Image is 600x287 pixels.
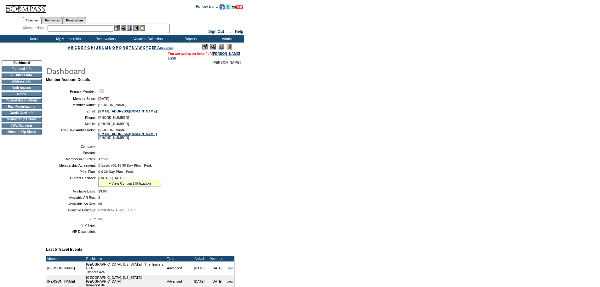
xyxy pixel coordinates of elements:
a: S [126,46,128,49]
td: VIP: [49,217,96,221]
td: [DATE] [191,261,208,275]
a: M [105,46,108,49]
span: [PERSON_NAME] [PHONE_NUMBER] [98,128,157,140]
a: K [99,46,101,49]
td: Residence [85,256,166,261]
span: [PHONE_NUMBER] [98,116,129,119]
img: Become our fan on Facebook [220,4,225,9]
td: Advanced [166,261,191,275]
a: view [227,266,233,270]
img: Follow us on Twitter [226,4,231,9]
a: G [87,46,90,49]
a: A [68,46,70,49]
a: H [91,46,94,49]
a: ER Accounts [152,46,173,49]
td: Credit Card Info [2,111,42,116]
span: Pri:0 Peak:1 Sec:0 Sel:0 [98,208,136,212]
b: Member Account Details [46,77,90,82]
td: Type [166,256,191,261]
img: Log Concern/Member Elevation [227,44,232,49]
td: Admin [208,35,244,43]
img: View [121,25,126,31]
td: VIP Type: [49,223,96,227]
td: VIP Description: [49,230,96,233]
span: Active [98,157,108,161]
a: P [116,46,118,49]
td: Price Plan: [49,170,96,174]
span: You are acting on behalf of: [168,52,240,55]
td: Personal Info [2,66,42,72]
img: Impersonate [219,44,224,49]
td: Membership Agreement: [49,164,96,167]
td: Membership Share [2,129,42,135]
a: Z [149,46,151,49]
span: [PHONE_NUMBER] [98,122,129,126]
td: Member Name: [49,103,96,107]
a: W [139,46,142,49]
a: Reservations [63,17,86,24]
span: NO [98,217,103,221]
td: Available Days: [49,189,96,193]
a: Help [235,29,243,34]
span: 0-0 30 Day Plus - Peak [98,170,134,174]
td: Company: [49,145,96,148]
td: Current Contract: [49,176,96,187]
td: Web Access [2,85,42,90]
a: C [74,46,77,49]
td: Primary Member: [49,88,96,94]
a: N [109,46,111,49]
td: Membership Details [2,117,42,122]
img: Impersonate [127,25,132,31]
span: [PERSON_NAME] [98,103,126,107]
td: Follow Us :: [196,4,218,11]
td: Available AR Res: [49,196,96,199]
td: Departure [208,256,226,261]
a: Subscribe to our YouTube Channel [231,6,243,10]
img: b_calculator.gif [140,25,145,31]
a: Become our fan on Facebook [220,6,225,10]
a: [EMAIL_ADDRESS][DOMAIN_NAME] [98,109,157,113]
td: Available SA Res: [49,202,96,206]
td: Membership Status: [49,157,96,161]
a: I [94,46,95,49]
td: Position: [49,151,96,155]
td: Phone: [49,116,96,119]
a: Members [23,17,42,24]
a: [PERSON_NAME] [212,52,240,55]
a: view [227,279,233,283]
a: [EMAIL_ADDRESS][DOMAIN_NAME] [98,132,157,136]
td: Mobile: [49,122,96,126]
td: Business Info [2,73,42,78]
td: CWL Requests [2,123,42,128]
a: V [135,46,138,49]
td: Arrival [191,256,208,261]
td: Reservations [87,35,123,43]
div: Member Name: [23,25,48,31]
td: Dashboard [2,60,42,65]
a: Residences [42,17,63,24]
td: [GEOGRAPHIC_DATA], [US_STATE] - The Timbers Club Timbers 424 [85,261,166,275]
td: [PERSON_NAME] [46,261,85,275]
a: J [96,46,98,49]
img: View Mode [210,44,216,49]
td: Member Since: [49,97,96,100]
img: b_edit.gif [114,25,120,31]
a: O [112,46,115,49]
b: Last 5 Travel Events [46,247,82,252]
a: T [129,46,131,49]
td: Current Reservations [2,98,42,103]
a: Clear [168,56,176,60]
img: Subscribe to our YouTube Channel [231,5,243,9]
td: Exclusive Ambassador: [49,128,96,140]
a: D [78,46,80,49]
a: » View Contract Utilization [109,181,151,185]
a: Y [146,46,148,49]
td: Notes [2,92,42,97]
img: pgTtlDashboard.gif [46,64,172,77]
a: U [132,46,134,49]
span: [DATE] - [DATE] [98,176,123,180]
a: F [84,46,87,49]
a: Sign Out [208,29,224,34]
span: 2 [98,196,100,199]
td: Member [46,256,85,261]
